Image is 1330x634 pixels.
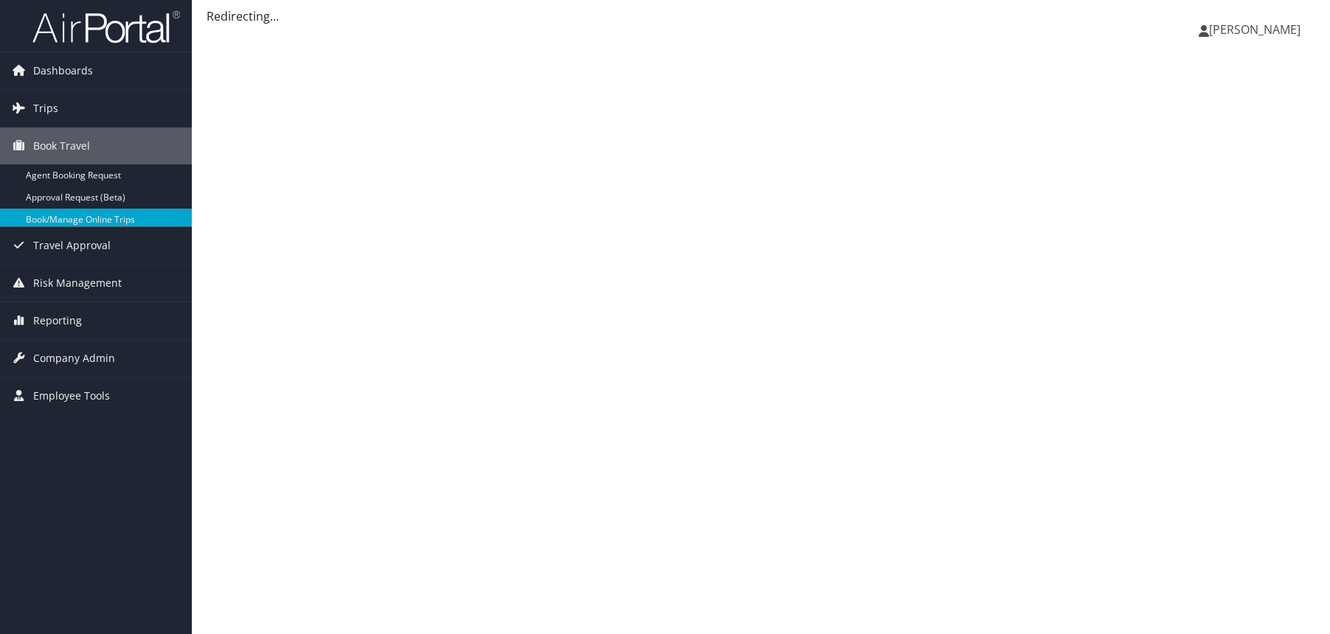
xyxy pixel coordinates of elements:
[33,227,111,264] span: Travel Approval
[33,340,115,377] span: Company Admin
[33,52,93,89] span: Dashboards
[33,265,122,302] span: Risk Management
[1209,21,1300,38] span: [PERSON_NAME]
[32,10,180,44] img: airportal-logo.png
[1199,7,1315,52] a: [PERSON_NAME]
[33,377,110,414] span: Employee Tools
[33,90,58,127] span: Trips
[207,7,1315,25] div: Redirecting...
[33,302,82,339] span: Reporting
[33,128,90,164] span: Book Travel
